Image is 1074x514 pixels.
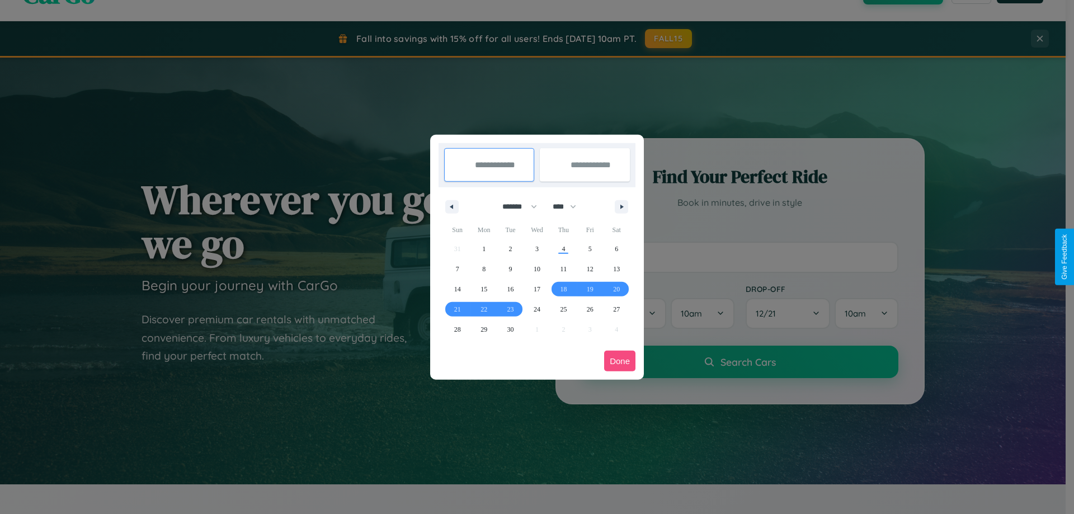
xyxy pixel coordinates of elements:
[470,239,497,259] button: 1
[481,319,487,339] span: 29
[604,351,635,371] button: Done
[604,239,630,259] button: 6
[470,319,497,339] button: 29
[444,279,470,299] button: 14
[524,221,550,239] span: Wed
[588,239,592,259] span: 5
[604,279,630,299] button: 20
[470,221,497,239] span: Mon
[550,299,577,319] button: 25
[482,239,486,259] span: 1
[587,259,593,279] span: 12
[507,319,514,339] span: 30
[534,279,540,299] span: 17
[524,239,550,259] button: 3
[613,259,620,279] span: 13
[562,239,565,259] span: 4
[497,239,524,259] button: 2
[577,221,603,239] span: Fri
[524,279,550,299] button: 17
[613,299,620,319] span: 27
[604,221,630,239] span: Sat
[482,259,486,279] span: 8
[524,259,550,279] button: 10
[497,259,524,279] button: 9
[587,279,593,299] span: 19
[456,259,459,279] span: 7
[454,319,461,339] span: 28
[524,299,550,319] button: 24
[509,259,512,279] span: 9
[534,259,540,279] span: 10
[613,279,620,299] span: 20
[560,299,567,319] span: 25
[470,299,497,319] button: 22
[577,259,603,279] button: 12
[1061,234,1068,280] div: Give Feedback
[577,279,603,299] button: 19
[550,221,577,239] span: Thu
[444,319,470,339] button: 28
[481,279,487,299] span: 15
[550,279,577,299] button: 18
[509,239,512,259] span: 2
[470,259,497,279] button: 8
[444,299,470,319] button: 21
[497,319,524,339] button: 30
[560,279,567,299] span: 18
[507,279,514,299] span: 16
[444,259,470,279] button: 7
[497,221,524,239] span: Tue
[550,239,577,259] button: 4
[535,239,539,259] span: 3
[454,279,461,299] span: 14
[615,239,618,259] span: 6
[497,299,524,319] button: 23
[577,299,603,319] button: 26
[454,299,461,319] span: 21
[481,299,487,319] span: 22
[587,299,593,319] span: 26
[507,299,514,319] span: 23
[550,259,577,279] button: 11
[497,279,524,299] button: 16
[604,259,630,279] button: 13
[470,279,497,299] button: 15
[444,221,470,239] span: Sun
[577,239,603,259] button: 5
[604,299,630,319] button: 27
[534,299,540,319] span: 24
[560,259,567,279] span: 11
